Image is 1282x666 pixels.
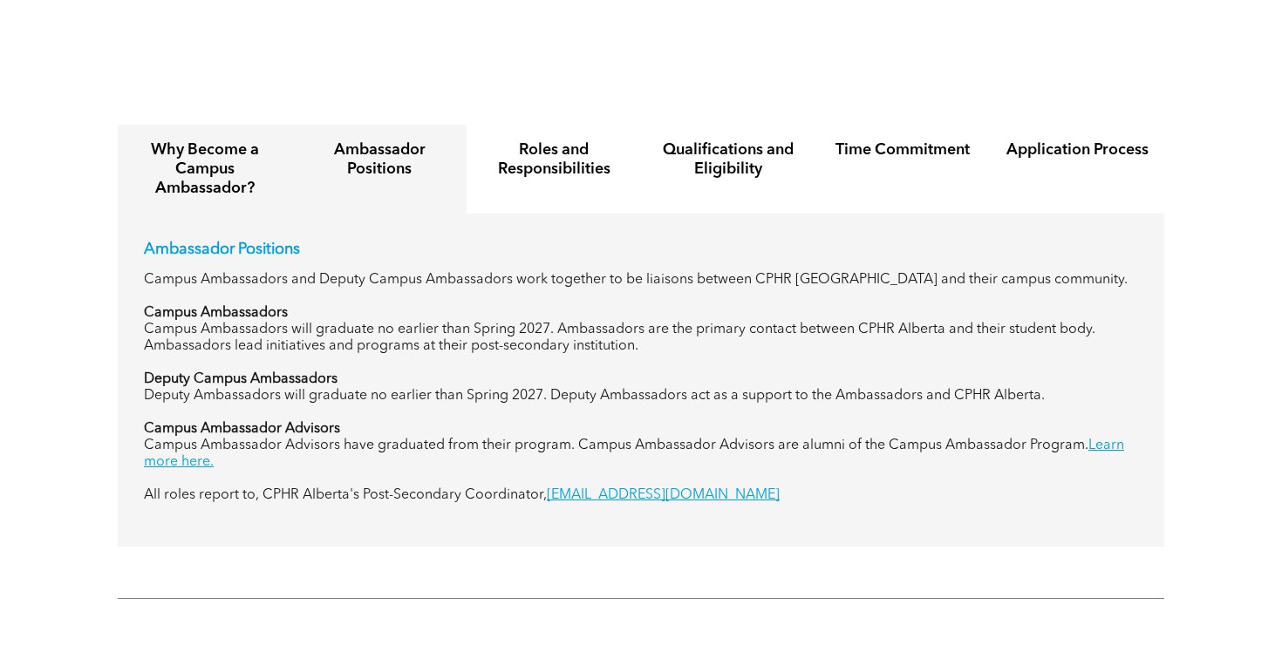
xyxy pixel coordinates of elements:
[144,272,1138,289] p: Campus Ambassadors and Deputy Campus Ambassadors work together to be liaisons between CPHR [GEOGR...
[1006,140,1149,160] h4: Application Process
[144,240,1138,259] p: Ambassador Positions
[831,140,974,160] h4: Time Commitment
[144,322,1138,355] p: Campus Ambassadors will graduate no earlier than Spring 2027. Ambassadors are the primary contact...
[547,488,780,502] a: [EMAIL_ADDRESS][DOMAIN_NAME]
[144,422,340,436] strong: Campus Ambassador Advisors
[657,140,800,179] h4: Qualifications and Eligibility
[144,372,338,386] strong: Deputy Campus Ambassadors
[144,388,1138,404] p: Deputy Ambassadors will graduate no earlier than Spring 2027. Deputy Ambassadors act as a support...
[308,140,451,179] h4: Ambassador Positions
[133,140,276,198] h4: Why Become a Campus Ambassador?
[144,438,1124,469] a: Learn more here.
[144,438,1138,471] p: Campus Ambassador Advisors have graduated from their program. Campus Ambassador Advisors are alum...
[144,487,1138,504] p: All roles report to, CPHR Alberta's Post-Secondary Coordinator,
[144,306,288,320] strong: Campus Ambassadors
[482,140,625,179] h4: Roles and Responsibilities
